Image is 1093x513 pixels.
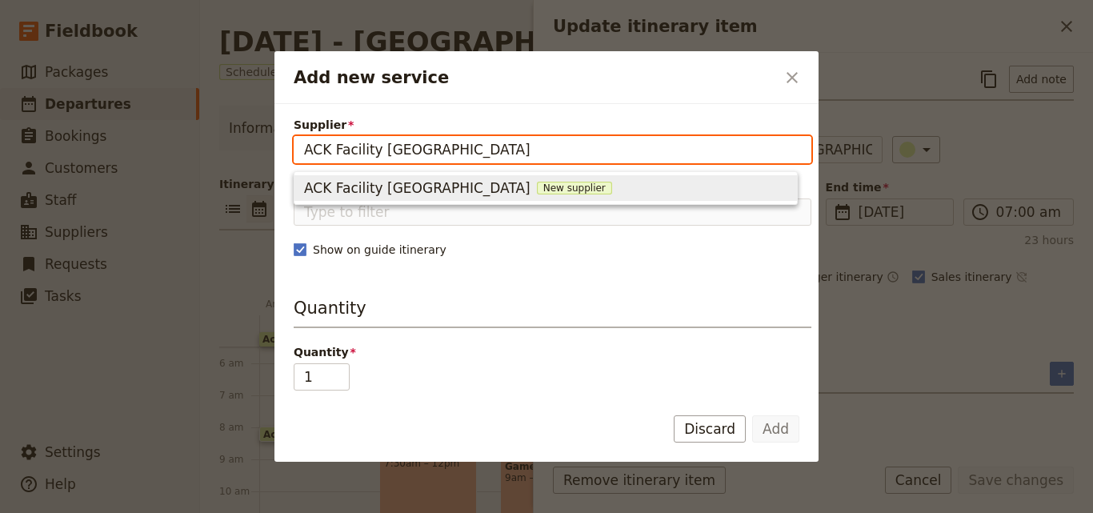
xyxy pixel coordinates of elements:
[294,363,350,391] input: Quantity
[752,415,799,443] button: Add
[294,117,811,133] span: Supplier
[294,66,775,90] h2: Add new service
[294,296,811,328] h3: Quantity
[674,415,746,443] button: Discard
[294,175,797,201] button: ACK Facility [GEOGRAPHIC_DATA] New supplier
[294,344,811,360] span: Quantity
[304,178,530,198] span: ACK Facility [GEOGRAPHIC_DATA]
[304,140,801,159] input: Supplier
[313,242,446,258] span: Show on guide itinerary
[294,198,811,226] input: Service
[537,182,612,194] span: New supplier
[779,64,806,91] button: Close dialog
